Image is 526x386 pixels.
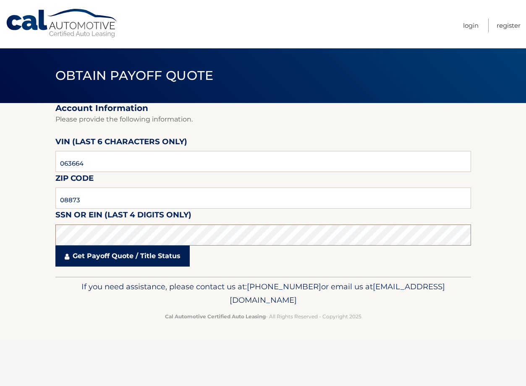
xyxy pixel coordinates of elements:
[463,19,479,32] a: Login
[55,246,190,267] a: Get Payoff Quote / Title Status
[61,280,466,307] p: If you need assistance, please contact us at: or email us at
[247,282,321,291] span: [PHONE_NUMBER]
[55,68,214,83] span: Obtain Payoff Quote
[55,103,471,114] h2: Account Information
[5,8,119,38] a: Cal Automotive
[61,312,466,321] p: - All Rights Reserved - Copyright 2025
[497,19,521,32] a: Register
[55,114,471,125] p: Please provide the following information.
[55,209,191,224] label: SSN or EIN (last 4 digits only)
[165,313,266,320] strong: Cal Automotive Certified Auto Leasing
[55,172,94,188] label: Zip Code
[55,135,187,151] label: VIN (last 6 characters only)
